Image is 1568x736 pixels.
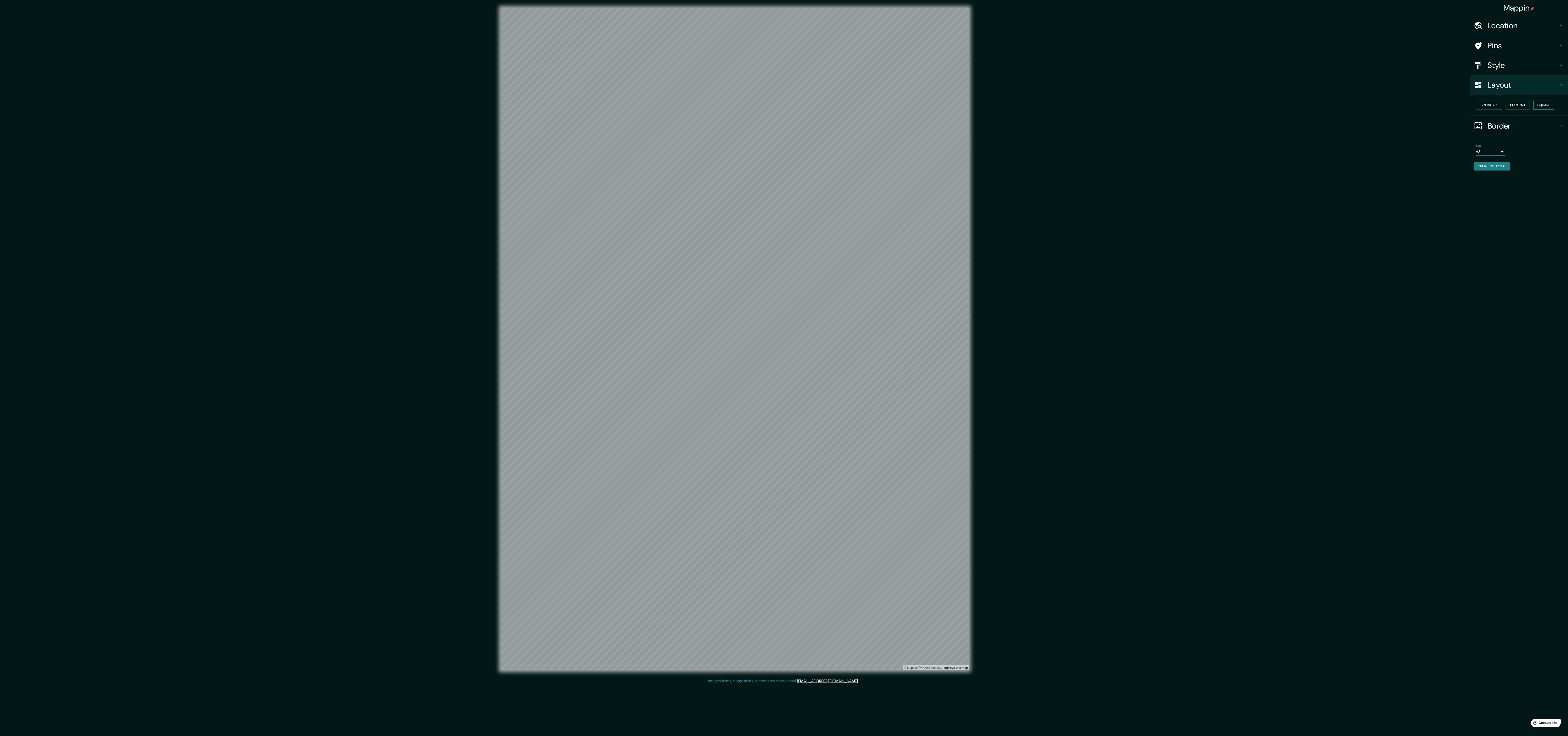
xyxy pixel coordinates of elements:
[1530,7,1534,11] img: pin-icon.png
[1476,148,1505,156] div: A3
[1476,144,1481,148] label: Size
[1488,21,1558,30] h4: Location
[859,678,860,684] div: .
[1474,162,1510,171] button: Create your map
[1488,121,1558,131] h4: Border
[1488,80,1558,90] h4: Layout
[1476,101,1502,110] button: Landscape
[1470,16,1568,35] div: Location
[1524,717,1563,731] iframe: Help widget launcher
[1488,60,1558,70] h4: Style
[1506,101,1529,110] button: Portrait
[1533,101,1554,110] button: Square
[1470,55,1568,75] div: Style
[943,666,968,670] a: Map feedback
[1488,41,1558,51] h4: Pins
[1470,116,1568,136] div: Border
[904,666,918,670] a: Mapbox
[501,8,969,670] canvas: Map
[1470,75,1568,95] div: Layout
[797,678,858,683] a: [EMAIL_ADDRESS][DOMAIN_NAME]
[1470,36,1568,55] div: Pins
[1503,3,1535,13] h4: Mappin
[708,678,859,684] p: Any problems, suggestions, or concerns please email .
[918,666,942,670] a: OpenStreetMap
